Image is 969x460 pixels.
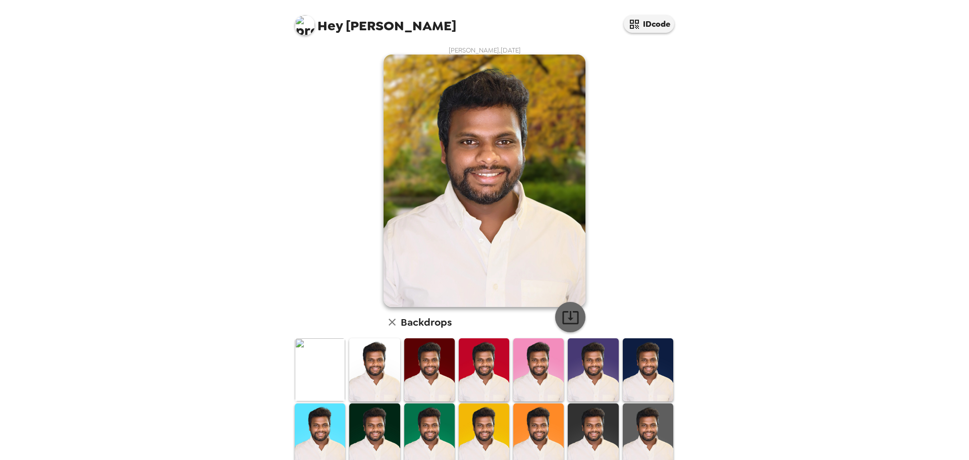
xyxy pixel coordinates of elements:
[384,55,585,307] img: user
[401,314,452,330] h6: Backdrops
[295,10,456,33] span: [PERSON_NAME]
[295,338,345,401] img: Original
[317,17,343,35] span: Hey
[295,15,315,35] img: profile pic
[624,15,674,33] button: IDcode
[449,46,521,55] span: [PERSON_NAME] , [DATE]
